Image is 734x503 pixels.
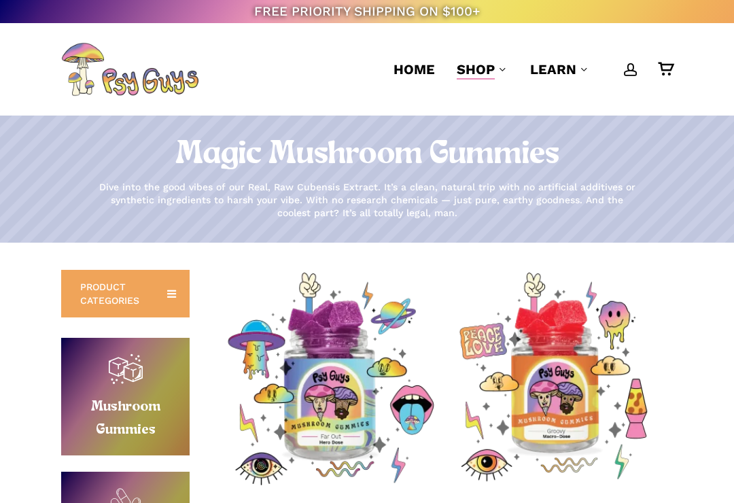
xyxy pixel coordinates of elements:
a: PsyGummies - Far Out [225,273,438,485]
a: PsyGummies - Groovy [447,273,660,485]
span: PRODUCT CATEGORIES [80,280,151,307]
span: Home [394,61,435,77]
a: Learn [530,60,590,79]
span: Learn [530,61,576,77]
a: Shop [457,60,508,79]
p: Dive into the good vibes of our Real, Raw Cubensis Extract. It’s a clean, natural trip with no ar... [95,181,639,220]
a: Cart [658,62,673,77]
span: Shop [457,61,495,77]
a: Home [394,60,435,79]
img: Psychedelic mushroom gummies in a colorful jar. [225,273,438,485]
img: Psychedelic mushroom gummies jar with colorful designs. [447,273,660,485]
img: PsyGuys [61,42,198,97]
nav: Main Menu [383,23,673,116]
a: PRODUCT CATEGORIES [61,270,190,317]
